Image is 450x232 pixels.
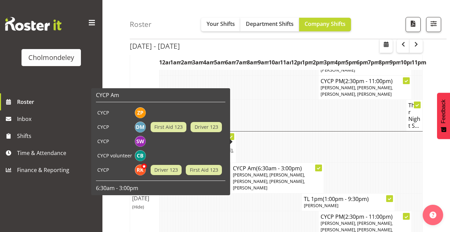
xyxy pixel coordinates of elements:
[96,120,133,134] td: CYCP
[17,131,89,141] span: Shifts
[256,165,302,172] span: (6:30am - 3:00pm)
[335,55,346,70] th: 4pm
[302,55,313,70] th: 1pm
[299,18,351,31] button: Company Shifts
[96,134,133,149] td: CYCP
[440,99,447,123] span: Feedback
[368,55,379,70] th: 7pm
[400,55,411,70] th: 10pm
[201,18,240,31] button: Your Shifts
[426,17,441,32] button: Filter Shifts
[214,55,225,70] th: 5am
[321,78,409,84] h4: CYCP PM
[207,20,235,28] span: Your Shifts
[154,166,178,174] span: Driver 123
[17,97,99,107] span: Roster
[321,84,393,97] span: [PERSON_NAME], [PERSON_NAME], [PERSON_NAME], [PERSON_NAME]
[356,55,367,70] th: 6pm
[190,166,218,174] span: First Aid 123
[135,107,146,118] img: zoe-palmer10907.jpg
[411,55,422,70] th: 11pm
[135,150,146,161] img: charlotte-bottcher11626.jpg
[233,172,305,191] span: [PERSON_NAME], [PERSON_NAME], [PERSON_NAME], [PERSON_NAME], [PERSON_NAME]
[135,165,146,175] img: ruby-kerr10353.jpg
[269,55,280,70] th: 10am
[324,55,335,70] th: 3pm
[132,204,144,210] span: (Hide)
[437,93,450,139] button: Feedback - Show survey
[181,55,192,70] th: 2am
[192,55,203,70] th: 3am
[236,55,247,70] th: 7am
[203,55,214,70] th: 4am
[17,165,89,175] span: Finance & Reporting
[96,184,225,192] p: 6:30am - 3:00pm
[96,106,133,120] td: CYCP
[225,55,236,70] th: 6am
[291,55,302,70] th: 12pm
[17,148,89,158] span: Time & Attendance
[96,163,133,177] td: CYCP
[240,18,299,31] button: Department Shifts
[380,39,393,53] button: Select a specific date within the roster.
[195,123,218,131] span: Driver 123
[154,123,183,131] span: First Aid 123
[135,136,146,147] img: sophie-walton8494.jpg
[430,212,436,218] img: help-xxl-2.png
[321,67,355,73] span: [PERSON_NAME]
[346,55,356,70] th: 5pm
[130,20,152,28] h4: Roster
[28,52,74,63] div: Cholmondeley
[17,114,99,124] span: Inbox
[379,55,390,70] th: 8pm
[280,55,291,70] th: 11am
[313,55,324,70] th: 2pm
[406,17,421,32] button: Download a PDF of the roster according to the set date range.
[390,55,400,70] th: 9pm
[304,196,393,202] h4: TL 1pm
[408,102,421,129] h4: Thur Night S...
[246,20,294,28] span: Department Shifts
[304,202,338,208] span: [PERSON_NAME]
[247,55,258,70] th: 8am
[343,77,393,85] span: (2:30pm - 11:00pm)
[233,165,322,172] h4: CYCP Am
[258,55,269,70] th: 9am
[5,17,61,31] img: Rosterit website logo
[130,42,180,50] h2: [DATE] - [DATE]
[159,55,170,70] th: 12am
[343,213,393,220] span: (2:30pm - 11:00pm)
[96,92,225,98] h6: CYCP Am
[96,149,133,163] td: CYCP volunteer
[323,195,369,203] span: (1:00pm - 9:30pm)
[135,122,146,133] img: dion-mccormick3685.jpg
[321,213,409,220] h4: CYCP PM
[305,20,346,28] span: Company Shifts
[170,55,181,70] th: 1am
